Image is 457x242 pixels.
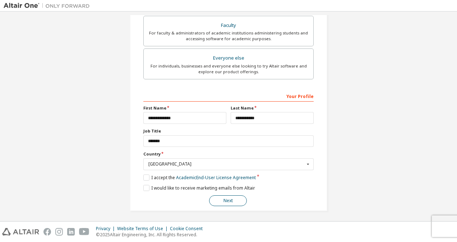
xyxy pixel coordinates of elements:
[96,232,207,238] p: © 2025 Altair Engineering, Inc. All Rights Reserved.
[143,90,314,102] div: Your Profile
[79,228,89,236] img: youtube.svg
[43,228,51,236] img: facebook.svg
[143,105,226,111] label: First Name
[209,195,247,206] button: Next
[4,2,93,9] img: Altair One
[117,226,170,232] div: Website Terms of Use
[143,128,314,134] label: Job Title
[170,226,207,232] div: Cookie Consent
[96,226,117,232] div: Privacy
[176,174,256,181] a: Academic End-User License Agreement
[148,53,309,63] div: Everyone else
[143,151,314,157] label: Country
[148,30,309,42] div: For faculty & administrators of academic institutions administering students and accessing softwa...
[67,228,75,236] img: linkedin.svg
[148,63,309,75] div: For individuals, businesses and everyone else looking to try Altair software and explore our prod...
[143,185,255,191] label: I would like to receive marketing emails from Altair
[231,105,314,111] label: Last Name
[2,228,39,236] img: altair_logo.svg
[148,162,305,166] div: [GEOGRAPHIC_DATA]
[143,174,256,181] label: I accept the
[148,20,309,31] div: Faculty
[55,228,63,236] img: instagram.svg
